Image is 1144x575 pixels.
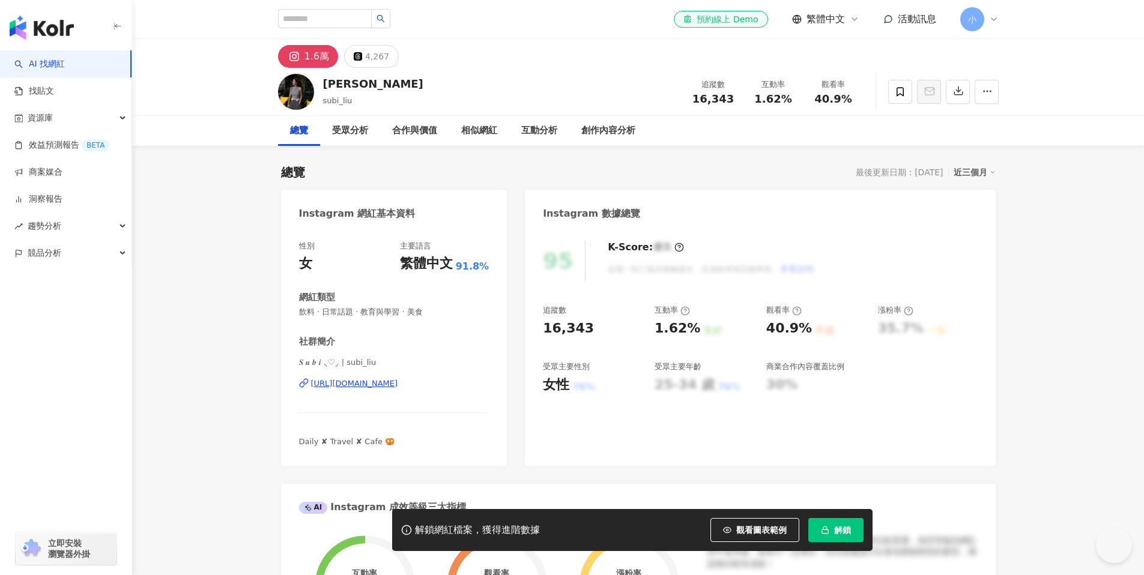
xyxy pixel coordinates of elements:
a: [URL][DOMAIN_NAME] [299,378,489,389]
div: 漲粉率 [878,305,913,316]
span: subi_liu [323,96,353,105]
span: 觀看圖表範例 [736,525,787,535]
span: 小 [968,13,976,26]
button: 1.6萬 [278,45,338,68]
div: [PERSON_NAME] [323,76,423,91]
div: 該網紅的互動率和漲粉率都不錯，唯獨觀看率比較普通，為同等級的網紅的中低等級，效果不一定會好，但仍然建議可以發包開箱類型的案型，應該會比較有成效！ [707,535,978,570]
div: 1.6萬 [304,48,329,65]
span: 1.62% [754,93,791,105]
div: 受眾主要年齡 [655,361,701,372]
div: 追蹤數 [543,305,566,316]
div: 社群簡介 [299,336,335,348]
div: 合作與價值 [392,124,437,138]
span: 競品分析 [28,239,61,266]
a: 效益預測報告BETA [14,139,109,151]
img: logo [10,16,74,40]
span: search [377,14,385,23]
div: Instagram 數據總覽 [543,207,640,220]
div: 受眾分析 [332,124,368,138]
span: Daily ✘ Travel ✘ Cafe 🥨 [299,437,395,446]
div: 互動分析 [521,124,557,138]
div: 4,267 [365,48,389,65]
div: 女性 [543,376,569,394]
img: chrome extension [19,539,43,558]
div: 預約線上 Demo [683,13,758,25]
span: 趨勢分析 [28,212,61,239]
div: 女 [299,254,312,273]
div: 1.62% [655,319,700,338]
button: 解鎖 [808,518,864,542]
span: 活動訊息 [898,13,936,25]
div: 總覽 [290,124,308,138]
a: searchAI 找網紅 [14,58,65,70]
div: 追蹤數 [691,79,736,91]
div: [URL][DOMAIN_NAME] [311,378,398,389]
div: 觀看率 [811,79,856,91]
div: 受眾主要性別 [543,361,590,372]
a: chrome extension立即安裝 瀏覽器外掛 [16,532,117,565]
span: 91.8% [456,260,489,273]
span: 資源庫 [28,104,53,131]
div: 創作內容分析 [581,124,635,138]
div: 解鎖網紅檔案，獲得進階數據 [415,524,540,537]
div: 40.9% [766,319,812,338]
div: 網紅類型 [299,291,335,304]
div: 互動率 [655,305,690,316]
div: 最後更新日期：[DATE] [856,167,943,177]
span: 40.9% [814,93,852,105]
span: 𝑺 𝒖 𝒃 𝒊 ⸜♡⸝ | subi_liu [299,357,489,368]
a: 預約線上 Demo [674,11,767,28]
span: 立即安裝 瀏覽器外掛 [48,538,90,559]
span: 繁體中文 [807,13,845,26]
span: rise [14,222,23,230]
div: 商業合作內容覆蓋比例 [766,361,844,372]
button: 觀看圖表範例 [710,518,799,542]
div: K-Score : [608,241,684,254]
button: 4,267 [344,45,399,68]
div: 主要語言 [400,241,431,251]
div: 近三個月 [954,164,996,180]
div: AI [299,502,328,514]
span: 飲料 · 日常話題 · 教育與學習 · 美食 [299,307,489,318]
div: 相似網紅 [461,124,497,138]
div: 16,343 [543,319,594,338]
a: 商案媒合 [14,166,62,178]
div: 性別 [299,241,315,251]
div: 互動率 [751,79,796,91]
img: KOL Avatar [278,74,314,110]
div: 觀看率 [766,305,802,316]
a: 洞察報告 [14,193,62,205]
span: 解鎖 [834,525,851,535]
div: Instagram 成效等級三大指標 [299,501,466,514]
span: 16,343 [692,92,734,105]
div: 繁體中文 [400,254,453,273]
div: Instagram 網紅基本資料 [299,207,416,220]
div: 總覽 [281,164,305,181]
a: 找貼文 [14,85,54,97]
